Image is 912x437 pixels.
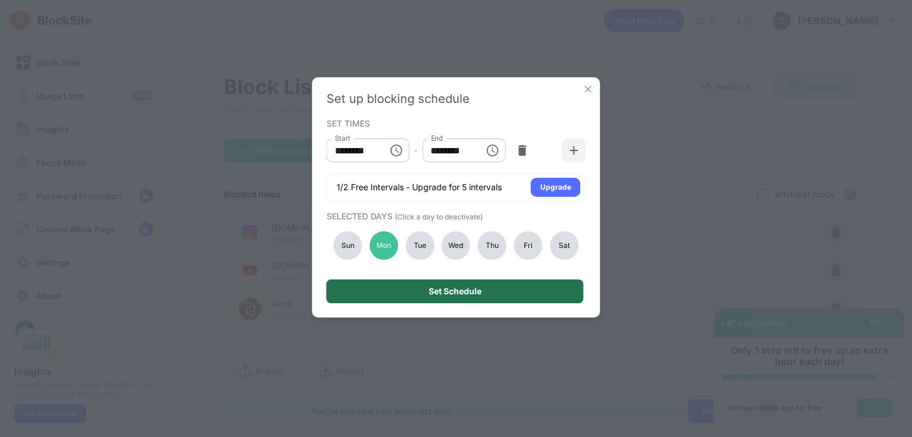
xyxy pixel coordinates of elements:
div: Fri [514,231,543,260]
label: Start [335,133,350,143]
button: Choose time, selected time is 12:21 PM [384,139,408,162]
div: Upgrade [540,181,571,193]
div: Set up blocking schedule [327,92,586,106]
label: End [430,133,443,143]
img: x-button.svg [582,83,594,95]
div: Thu [478,231,506,260]
div: - [414,144,417,157]
div: SELECTED DAYS [327,211,583,221]
span: (Click a day to deactivate) [395,212,483,221]
div: Wed [442,231,470,260]
div: SET TIMES [327,118,583,128]
div: Set Schedule [429,287,482,296]
button: Choose time, selected time is 6:06 PM [480,139,504,162]
div: Sat [550,231,578,260]
div: Sun [334,231,362,260]
div: Mon [369,231,398,260]
div: Tue [406,231,434,260]
div: 1/2 Free Intervals - Upgrade for 5 intervals [337,181,502,193]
